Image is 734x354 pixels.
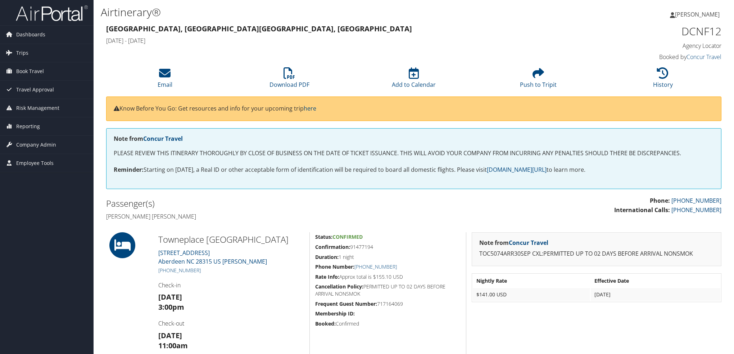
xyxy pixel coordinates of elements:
[670,4,727,25] a: [PERSON_NAME]
[473,288,590,301] td: $141.00 USD
[106,37,565,45] h4: [DATE] - [DATE]
[16,154,54,172] span: Employee Tools
[315,300,461,308] h5: 717164069
[101,5,518,20] h1: Airtinerary®
[520,71,557,89] a: Push to Tripit
[653,71,673,89] a: History
[332,233,363,240] span: Confirmed
[158,281,304,289] h4: Check-in
[114,104,714,113] p: Know Before You Go: Get resources and info for your upcoming trip
[576,53,721,61] h4: Booked by
[487,166,547,174] a: [DOMAIN_NAME][URL]
[114,149,714,158] p: PLEASE REVIEW THIS ITINERARY THOROUGHLY BY CLOSE OF BUSINESS ON THE DATE OF TICKET ISSUANCE. THIS...
[158,331,182,340] strong: [DATE]
[114,166,144,174] strong: Reminder:
[16,136,56,154] span: Company Admin
[16,62,44,80] span: Book Travel
[354,263,397,270] a: [PHONE_NUMBER]
[315,283,363,290] strong: Cancellation Policy:
[16,117,40,135] span: Reporting
[16,44,28,62] span: Trips
[315,310,355,317] strong: Membership ID:
[16,5,88,22] img: airportal-logo.png
[158,71,172,89] a: Email
[315,243,350,250] strong: Confirmation:
[158,319,304,327] h4: Check-out
[591,288,720,301] td: [DATE]
[392,71,436,89] a: Add to Calendar
[671,197,721,205] a: [PHONE_NUMBER]
[304,104,316,112] a: here
[106,212,408,220] h4: [PERSON_NAME] [PERSON_NAME]
[479,249,714,259] p: TOC5074ARR30SEP CXL:PERMITTED UP TO 02 DAYS BEFORE ARRIVAL NONSMOK
[158,292,182,302] strong: [DATE]
[315,283,461,297] h5: PERMITTED UP TO 02 DAYS BEFORE ARRIVAL NONSMOK
[576,24,721,39] h1: DCNF12
[509,239,548,247] a: Concur Travel
[16,99,59,117] span: Risk Management
[614,206,670,214] strong: International Calls:
[106,24,412,33] strong: [GEOGRAPHIC_DATA], [GEOGRAPHIC_DATA] [GEOGRAPHIC_DATA], [GEOGRAPHIC_DATA]
[106,197,408,210] h2: Passenger(s)
[315,320,336,327] strong: Booked:
[158,233,304,246] h2: Towneplace [GEOGRAPHIC_DATA]
[315,233,332,240] strong: Status:
[671,206,721,214] a: [PHONE_NUMBER]
[576,42,721,50] h4: Agency Locator
[16,81,54,99] span: Travel Approval
[269,71,309,89] a: Download PDF
[473,274,590,287] th: Nightly Rate
[315,273,339,280] strong: Rate Info:
[315,320,461,327] h5: Confirmed
[315,300,377,307] strong: Frequent Guest Number:
[315,254,461,261] h5: 1 night
[315,273,461,281] h5: Approx total is $155.10 USD
[591,274,720,287] th: Effective Date
[315,254,339,260] strong: Duration:
[16,26,45,44] span: Dashboards
[687,53,721,61] a: Concur Travel
[143,135,183,143] a: Concur Travel
[479,239,548,247] strong: Note from
[158,267,201,274] a: [PHONE_NUMBER]
[158,341,188,350] strong: 11:00am
[650,197,670,205] strong: Phone:
[114,165,714,175] p: Starting on [DATE], a Real ID or other acceptable form of identification will be required to boar...
[675,10,720,18] span: [PERSON_NAME]
[315,243,461,251] h5: 91477194
[158,302,184,312] strong: 3:00pm
[158,249,267,265] a: [STREET_ADDRESS]Aberdeen NC 28315 US [PERSON_NAME]
[315,263,354,270] strong: Phone Number:
[114,135,183,143] strong: Note from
